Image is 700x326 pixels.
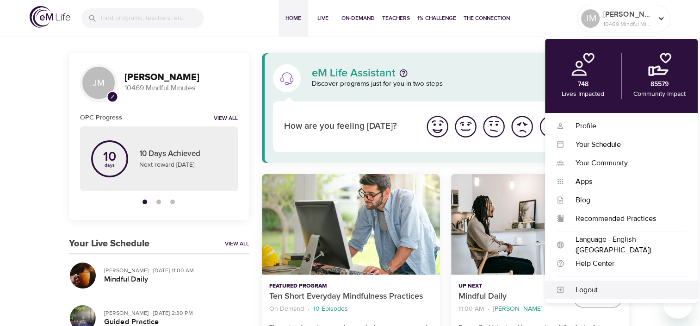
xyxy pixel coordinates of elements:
[425,114,450,139] img: great
[312,13,334,23] span: Live
[279,71,294,86] img: eM Life Assistant
[417,13,456,23] span: 1% Challenge
[312,79,619,89] p: Discover programs just for you in two steps
[458,304,484,314] p: 11:00 AM
[650,80,669,89] p: 85579
[262,174,440,275] button: Ten Short Everyday Mindfulness Practices
[488,303,489,315] li: ·
[452,113,480,141] button: I'm feeling good
[282,13,304,23] span: Home
[423,113,452,141] button: I'm feeling great
[103,150,116,163] p: 10
[225,240,249,248] a: View All
[69,238,149,249] h3: Your Live Schedule
[139,148,227,160] p: 10 Days Achieved
[458,282,566,290] p: Up Next
[312,68,396,79] p: eM Life Assistant
[564,213,687,224] div: Recommended Practices
[124,83,238,94] p: 10469 Mindful Minutes
[458,303,566,315] nav: breadcrumb
[578,80,588,89] p: 748
[269,282,433,290] p: Featured Program
[564,258,687,269] div: Help Center
[648,53,671,76] img: community.png
[633,89,686,99] p: Community Impact
[103,163,116,167] p: days
[564,234,687,256] div: Language - English ([GEOGRAPHIC_DATA])
[308,303,310,315] li: ·
[508,113,536,141] button: I'm feeling bad
[536,113,564,141] button: I'm feeling worst
[104,275,242,284] h5: Mindful Daily
[480,113,508,141] button: I'm feeling ok
[564,195,687,206] div: Blog
[214,115,238,123] a: View all notifications
[382,13,410,23] span: Teachers
[603,20,652,28] p: 10469 Mindful Minutes
[564,139,687,150] div: Your Schedule
[562,89,604,99] p: Lives Impacted
[564,158,687,169] div: Your Community
[101,8,204,28] input: Find programs, teachers, etc...
[104,309,242,317] p: [PERSON_NAME] · [DATE] 2:30 PM
[493,304,542,314] p: [PERSON_NAME]
[80,64,117,101] div: JM
[284,120,412,133] p: How are you feeling [DATE]?
[341,13,375,23] span: On-Demand
[451,174,629,275] button: Mindful Daily
[80,113,122,123] h6: OPC Progress
[458,290,566,303] p: Mindful Daily
[564,176,687,187] div: Apps
[269,303,433,315] nav: breadcrumb
[564,121,687,132] div: Profile
[464,13,510,23] span: The Connection
[564,285,687,295] div: Logout
[104,266,242,275] p: [PERSON_NAME] · [DATE] 11:00 AM
[538,114,563,139] img: worst
[30,6,70,28] img: logo
[481,114,507,139] img: ok
[663,289,693,319] iframe: Button to launch messaging window
[124,72,238,83] h3: [PERSON_NAME]
[269,304,304,314] p: On-Demand
[571,53,595,76] img: personal.png
[269,290,433,303] p: Ten Short Everyday Mindfulness Practices
[313,304,348,314] p: 10 Episodes
[453,114,478,139] img: good
[603,9,652,20] p: [PERSON_NAME]
[581,9,600,28] div: JM
[509,114,535,139] img: bad
[139,160,227,170] p: Next reward [DATE]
